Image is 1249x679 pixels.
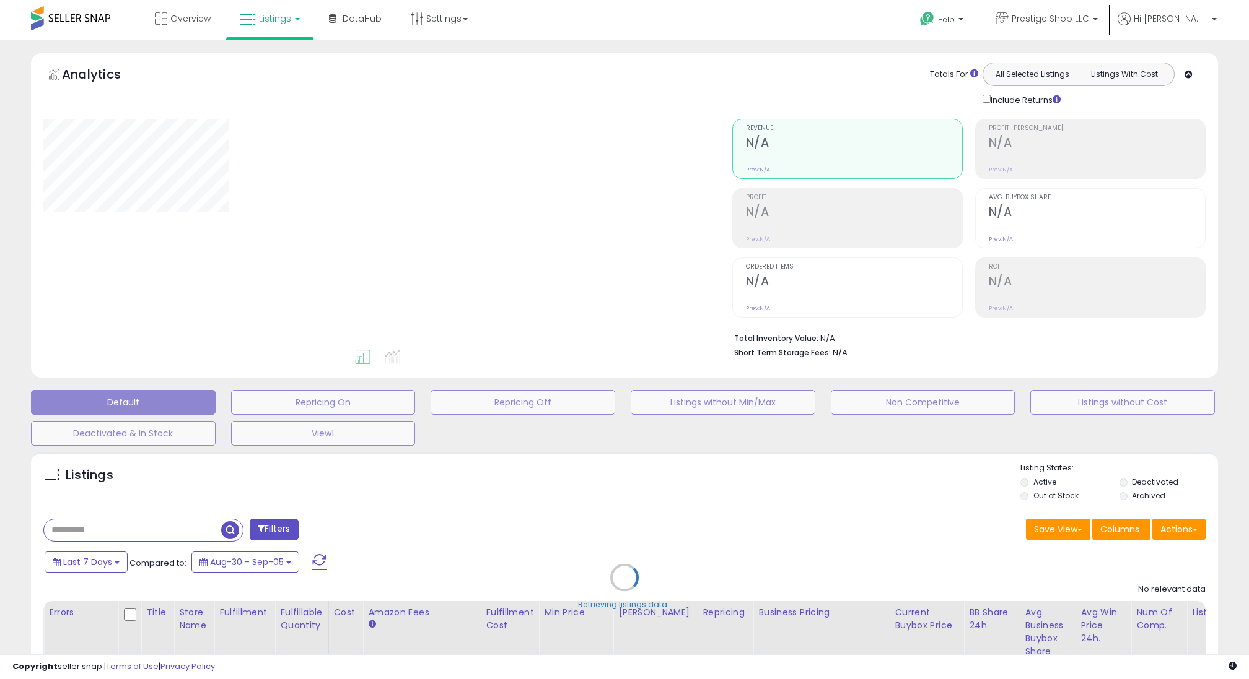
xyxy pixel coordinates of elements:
h2: N/A [746,136,962,152]
li: N/A [734,330,1196,345]
small: Prev: N/A [746,305,770,312]
b: Short Term Storage Fees: [734,347,831,358]
button: All Selected Listings [986,66,1079,82]
strong: Copyright [12,660,58,672]
span: Avg. Buybox Share [989,194,1205,201]
h5: Analytics [62,66,145,86]
span: ROI [989,264,1205,270]
span: Overview [170,12,211,25]
span: Prestige Shop LLC [1012,12,1089,25]
div: seller snap | | [12,661,215,673]
button: Listings With Cost [1078,66,1170,82]
span: Listings [259,12,291,25]
span: Revenue [746,125,962,132]
div: Retrieving listings data.. [578,599,671,610]
button: Repricing On [231,390,416,415]
button: Listings without Min/Max [631,390,815,415]
span: Hi [PERSON_NAME] [1134,12,1208,25]
small: Prev: N/A [989,305,1013,312]
h2: N/A [989,274,1205,291]
span: N/A [833,347,848,358]
h2: N/A [746,205,962,222]
h2: N/A [989,205,1205,222]
button: Repricing Off [431,390,615,415]
span: Ordered Items [746,264,962,270]
small: Prev: N/A [989,166,1013,173]
h2: N/A [989,136,1205,152]
small: Prev: N/A [746,235,770,243]
div: Include Returns [973,92,1076,106]
button: View1 [231,421,416,446]
button: Non Competitive [831,390,1015,415]
a: Hi [PERSON_NAME] [1118,12,1217,40]
h2: N/A [746,274,962,291]
small: Prev: N/A [989,235,1013,243]
b: Total Inventory Value: [734,333,818,344]
small: Prev: N/A [746,166,770,173]
span: Profit [746,194,962,201]
span: DataHub [343,12,382,25]
div: Totals For [930,69,978,80]
span: Profit [PERSON_NAME] [989,125,1205,132]
button: Listings without Cost [1030,390,1215,415]
button: Default [31,390,216,415]
a: Help [910,2,976,40]
i: Get Help [919,11,935,27]
span: Help [938,14,955,25]
button: Deactivated & In Stock [31,421,216,446]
